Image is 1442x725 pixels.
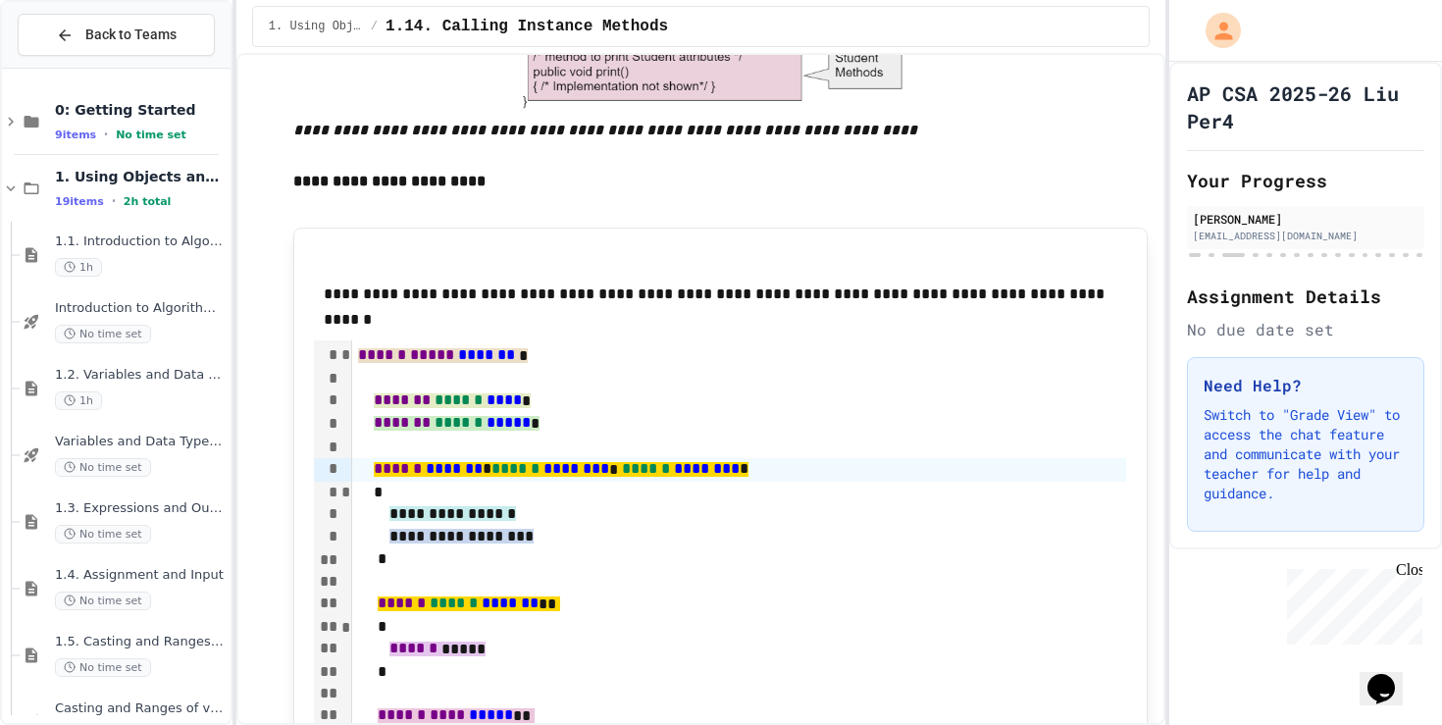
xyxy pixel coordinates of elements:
[55,391,102,410] span: 1h
[55,258,102,277] span: 1h
[1193,229,1418,243] div: [EMAIL_ADDRESS][DOMAIN_NAME]
[55,458,151,477] span: No time set
[1204,374,1408,397] h3: Need Help?
[55,434,227,450] span: Variables and Data Types - Quiz
[18,14,215,56] button: Back to Teams
[55,525,151,544] span: No time set
[85,25,177,45] span: Back to Teams
[116,129,186,141] span: No time set
[55,325,151,343] span: No time set
[112,193,116,209] span: •
[55,367,227,384] span: 1.2. Variables and Data Types
[55,592,151,610] span: No time set
[1187,318,1424,341] div: No due date set
[269,19,363,34] span: 1. Using Objects and Methods
[1187,283,1424,310] h2: Assignment Details
[1360,647,1422,705] iframe: chat widget
[55,101,227,119] span: 0: Getting Started
[386,15,668,38] span: 1.14. Calling Instance Methods
[55,567,227,584] span: 1.4. Assignment and Input
[1187,79,1424,134] h1: AP CSA 2025-26 Liu Per4
[55,658,151,677] span: No time set
[104,127,108,142] span: •
[55,195,104,208] span: 19 items
[1279,561,1422,645] iframe: chat widget
[371,19,378,34] span: /
[124,195,172,208] span: 2h total
[55,168,227,185] span: 1. Using Objects and Methods
[1185,8,1246,53] div: My Account
[1187,167,1424,194] h2: Your Progress
[55,233,227,250] span: 1.1. Introduction to Algorithms, Programming, and Compilers
[1193,210,1418,228] div: [PERSON_NAME]
[55,700,227,717] span: Casting and Ranges of variables - Quiz
[55,500,227,517] span: 1.3. Expressions and Output [New]
[8,8,135,125] div: Chat with us now!Close
[1204,405,1408,503] p: Switch to "Grade View" to access the chat feature and communicate with your teacher for help and ...
[55,300,227,317] span: Introduction to Algorithms, Programming, and Compilers
[55,634,227,650] span: 1.5. Casting and Ranges of Values
[55,129,96,141] span: 9 items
